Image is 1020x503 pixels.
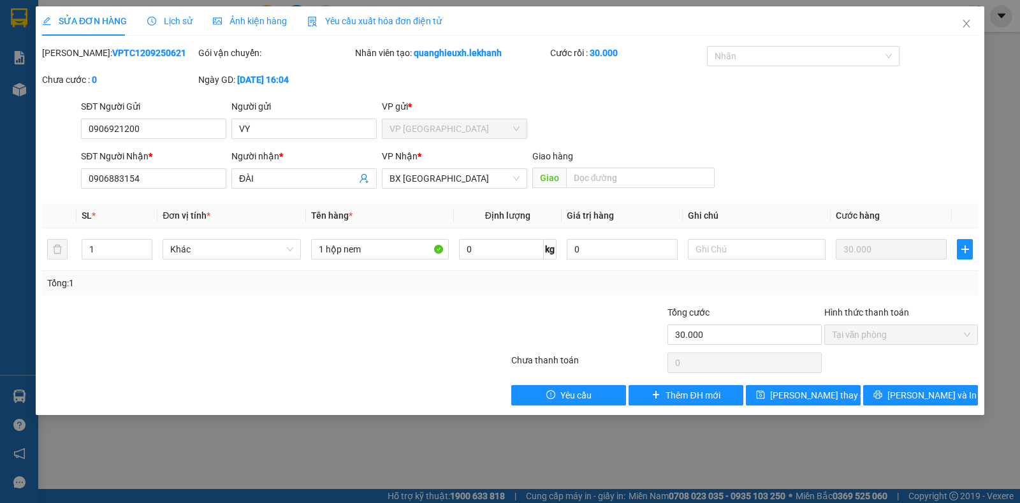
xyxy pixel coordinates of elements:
span: edit [42,17,51,26]
span: [PERSON_NAME] và In [887,388,977,402]
button: exclamation-circleYêu cầu [511,385,626,405]
div: Gói vận chuyển: [198,46,352,60]
b: 0 [92,75,97,85]
b: [DATE] 16:04 [237,75,289,85]
span: Yêu cầu xuất hóa đơn điện tử [307,16,442,26]
th: Ghi chú [683,203,831,228]
img: icon [307,17,317,27]
span: picture [213,17,222,26]
span: Đơn vị tính [163,210,210,221]
span: Thêm ĐH mới [666,388,720,402]
div: VP gửi [382,99,527,113]
span: Định lượng [485,210,530,221]
div: Người gửi [231,99,377,113]
div: Cước rồi : [550,46,704,60]
span: plus [652,390,660,400]
span: Giao hàng [532,151,573,161]
span: Khác [170,240,293,259]
span: kg [544,239,557,259]
span: user-add [359,173,369,184]
span: [PERSON_NAME] thay đổi [770,388,872,402]
span: Ảnh kiện hàng [213,16,287,26]
input: 0 [836,239,947,259]
span: Giao [532,168,566,188]
span: clock-circle [147,17,156,26]
span: plus [958,244,972,254]
div: SĐT Người Gửi [81,99,226,113]
span: printer [873,390,882,400]
span: save [756,390,765,400]
span: SỬA ĐƠN HÀNG [42,16,127,26]
input: Dọc đường [566,168,715,188]
div: [PERSON_NAME]: [42,46,196,60]
b: 30.000 [590,48,618,58]
div: Chưa cước : [42,73,196,87]
div: SĐT Người Nhận [81,149,226,163]
span: Tại văn phòng [832,325,970,344]
span: exclamation-circle [546,390,555,400]
span: Yêu cầu [560,388,592,402]
label: Hình thức thanh toán [824,307,909,317]
b: quanghieuxh.lekhanh [414,48,502,58]
span: Tên hàng [311,210,353,221]
input: VD: Bàn, Ghế [311,239,449,259]
span: BX Tân Châu [390,169,520,188]
button: plusThêm ĐH mới [629,385,743,405]
div: Người nhận [231,149,377,163]
input: Ghi Chú [688,239,826,259]
button: printer[PERSON_NAME] và In [863,385,978,405]
span: VP Tân Bình [390,119,520,138]
div: Chưa thanh toán [510,353,666,375]
span: close [961,18,972,29]
span: Giá trị hàng [567,210,614,221]
span: SL [82,210,92,221]
div: Tổng: 1 [47,276,395,290]
button: delete [47,239,68,259]
span: Cước hàng [836,210,880,221]
button: save[PERSON_NAME] thay đổi [746,385,861,405]
div: Nhân viên tạo: [355,46,548,60]
div: Ngày GD: [198,73,352,87]
button: Close [949,6,984,42]
span: VP Nhận [382,151,418,161]
button: plus [957,239,973,259]
b: VPTC1209250621 [112,48,186,58]
span: Tổng cước [667,307,710,317]
span: Lịch sử [147,16,193,26]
